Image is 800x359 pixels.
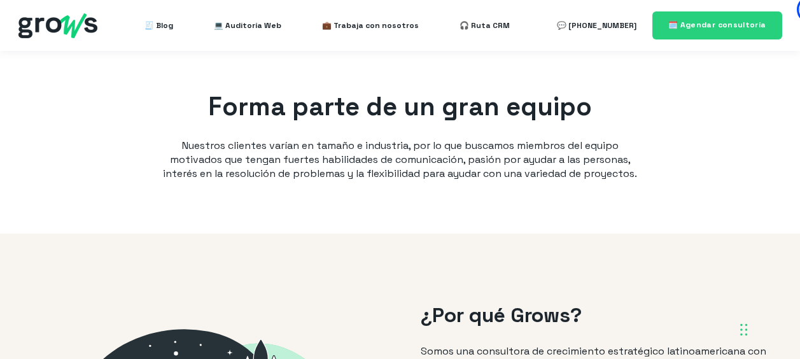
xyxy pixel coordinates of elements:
[144,13,173,38] a: 🧾 Blog
[668,20,766,30] span: 🗓️ Agendar consultoría
[421,301,775,330] h2: ¿Por qué Grows?
[571,196,800,359] iframe: Chat Widget
[557,13,636,38] a: 💬 [PHONE_NUMBER]
[740,311,748,349] div: Arrastrar
[158,89,642,125] h1: Forma parte de un gran equipo
[158,139,642,181] p: Nuestros clientes varían en tamaño e industria, por lo que buscamos miembros del equipo motivados...
[18,13,97,38] img: grows - hubspot
[460,13,510,38] a: 🎧 Ruta CRM
[571,196,800,359] div: Widget de chat
[322,13,419,38] a: 💼 Trabaja con nosotros
[652,11,782,39] a: 🗓️ Agendar consultoría
[214,13,281,38] a: 💻 Auditoría Web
